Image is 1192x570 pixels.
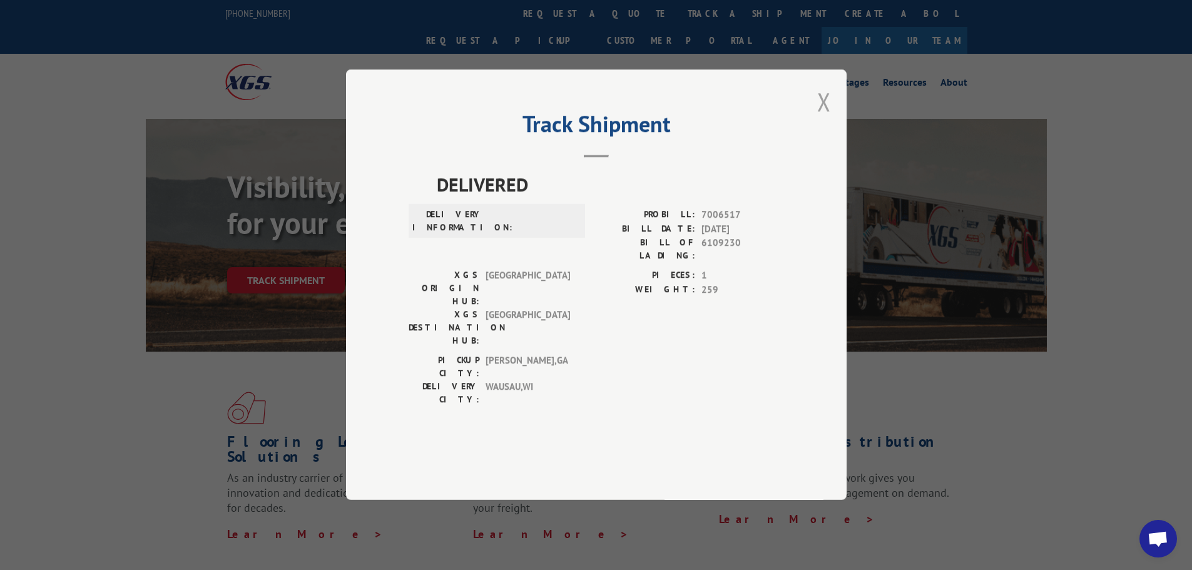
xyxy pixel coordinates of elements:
span: 259 [701,283,784,297]
span: WAUSAU , WI [486,380,570,407]
span: 7006517 [701,208,784,223]
label: PICKUP CITY: [409,354,479,380]
span: [PERSON_NAME] , GA [486,354,570,380]
span: 6109230 [701,237,784,263]
label: BILL OF LADING: [596,237,695,263]
label: WEIGHT: [596,283,695,297]
label: XGS DESTINATION HUB: [409,308,479,348]
label: XGS ORIGIN HUB: [409,269,479,308]
span: [GEOGRAPHIC_DATA] [486,269,570,308]
h2: Track Shipment [409,115,784,139]
span: [DATE] [701,222,784,237]
label: DELIVERY INFORMATION: [412,208,483,235]
label: PIECES: [596,269,695,283]
span: [GEOGRAPHIC_DATA] [486,308,570,348]
button: Close modal [817,85,831,118]
label: DELIVERY CITY: [409,380,479,407]
label: PROBILL: [596,208,695,223]
div: Open chat [1139,520,1177,557]
span: 1 [701,269,784,283]
span: DELIVERED [437,171,784,199]
label: BILL DATE: [596,222,695,237]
